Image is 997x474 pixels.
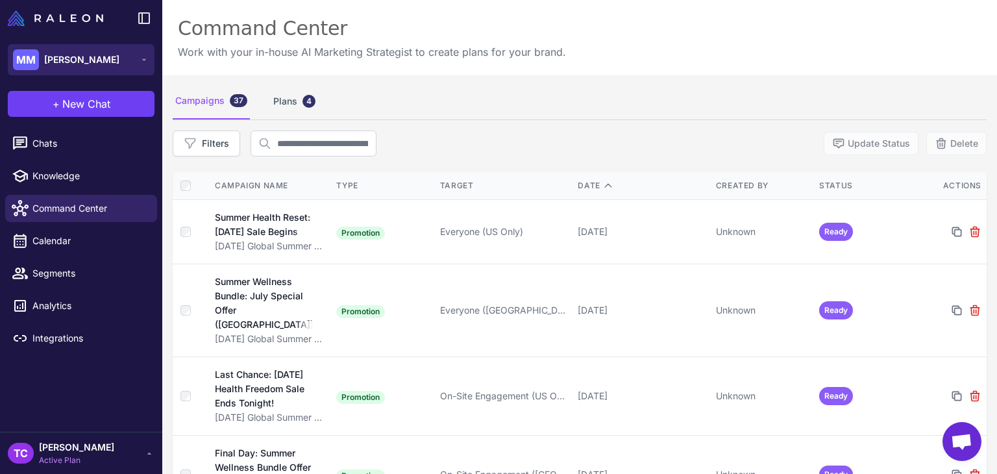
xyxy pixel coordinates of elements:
a: Analytics [5,292,157,319]
span: Chats [32,136,147,151]
div: [DATE] [578,389,706,403]
span: Ready [819,301,853,319]
div: Command Center [178,16,566,42]
div: MM [13,49,39,70]
div: Plans [271,83,318,119]
span: Promotion [336,305,385,318]
div: [DATE] Global Summer Wellness Campaign Plan [215,410,323,425]
a: Knowledge [5,162,157,190]
span: Promotion [336,227,385,240]
button: Filters [173,131,240,156]
div: Unknown [716,389,809,403]
div: Campaigns [173,83,250,119]
span: Segments [32,266,147,281]
span: Integrations [32,331,147,345]
a: Open chat [942,422,981,461]
a: Segments [5,260,157,287]
div: Summer Health Reset: [DATE] Sale Begins [215,210,315,239]
div: Everyone (US Only) [440,225,568,239]
button: Update Status [824,132,918,155]
span: Ready [819,223,853,241]
a: Calendar [5,227,157,255]
div: Unknown [716,303,809,318]
span: Promotion [336,391,385,404]
button: Delete [926,132,987,155]
span: [PERSON_NAME] [39,440,114,455]
a: Integrations [5,325,157,352]
div: On-Site Engagement (US Only) [440,389,568,403]
span: Calendar [32,234,147,248]
div: Type [336,180,429,192]
div: Date [578,180,706,192]
a: Chats [5,130,157,157]
span: Analytics [32,299,147,313]
p: Work with your in-house AI Marketing Strategist to create plans for your brand. [178,44,566,60]
span: Active Plan [39,455,114,466]
div: [DATE] [578,303,706,318]
button: MM[PERSON_NAME] [8,44,154,75]
span: Knowledge [32,169,147,183]
div: Unknown [716,225,809,239]
div: Summer Wellness Bundle: July Special Offer ([GEOGRAPHIC_DATA]) [215,275,317,332]
div: [DATE] Global Summer Wellness Campaign Plan [215,239,323,253]
div: [DATE] [578,225,706,239]
div: 37 [230,94,247,107]
div: TC [8,443,34,464]
img: Raleon Logo [8,10,103,26]
div: [DATE] Global Summer Wellness Campaign Plan [215,332,323,346]
span: Ready [819,387,853,405]
div: Created By [716,180,809,192]
span: [PERSON_NAME] [44,53,119,67]
div: Campaign Name [215,180,323,192]
a: Command Center [5,195,157,222]
div: Target [440,180,568,192]
span: + [53,96,60,112]
div: Status [819,180,912,192]
button: +New Chat [8,91,154,117]
div: 4 [302,95,315,108]
span: New Chat [62,96,110,112]
div: Everyone ([GEOGRAPHIC_DATA] Only) [440,303,568,318]
div: Last Chance: [DATE] Health Freedom Sale Ends Tonight! [215,368,317,410]
span: Command Center [32,201,147,216]
th: Actions [918,172,987,200]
